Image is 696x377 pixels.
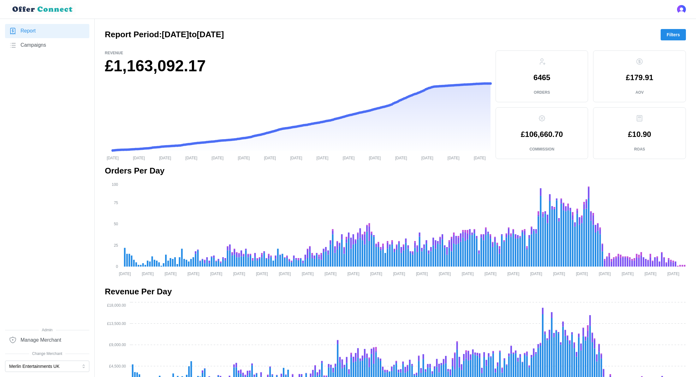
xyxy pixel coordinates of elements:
[112,182,118,186] tspan: 100
[142,271,154,276] tspan: [DATE]
[133,156,145,160] tspan: [DATE]
[109,343,126,347] tspan: £9,000.00
[553,271,565,276] tspan: [DATE]
[264,156,276,160] tspan: [DATE]
[677,5,686,14] img: 's logo
[21,336,61,344] span: Manage Merchant
[119,271,131,276] tspan: [DATE]
[107,156,119,160] tspan: [DATE]
[114,222,118,226] tspan: 50
[279,271,291,276] tspan: [DATE]
[107,321,126,326] tspan: £13,500.00
[521,131,563,138] p: £106,660.70
[529,147,554,152] p: Commission
[661,29,686,40] button: Filters
[485,271,497,276] tspan: [DATE]
[290,156,302,160] tspan: [DATE]
[533,74,550,81] p: 6465
[21,27,36,35] span: Report
[187,271,199,276] tspan: [DATE]
[677,5,686,14] button: Open user button
[238,156,250,160] tspan: [DATE]
[395,156,407,160] tspan: [DATE]
[256,271,268,276] tspan: [DATE]
[5,24,89,38] a: Report
[622,271,634,276] tspan: [DATE]
[10,4,76,15] img: loyalBe Logo
[109,364,126,368] tspan: £4,500.00
[599,271,611,276] tspan: [DATE]
[634,147,645,152] p: ROAS
[210,271,222,276] tspan: [DATE]
[21,41,46,49] span: Campaigns
[5,327,89,333] span: Admin
[370,271,382,276] tspan: [DATE]
[343,156,355,160] tspan: [DATE]
[302,271,314,276] tspan: [DATE]
[474,156,486,160] tspan: [DATE]
[165,271,177,276] tspan: [DATE]
[317,156,329,160] tspan: [DATE]
[421,156,433,160] tspan: [DATE]
[448,156,460,160] tspan: [DATE]
[116,264,118,269] tspan: 0
[439,271,451,276] tspan: [DATE]
[667,271,679,276] tspan: [DATE]
[667,29,680,40] span: Filters
[211,156,223,160] tspan: [DATE]
[5,361,89,372] button: Merlin Entertainments UK
[105,29,224,40] h2: Report Period: [DATE] to [DATE]
[393,271,405,276] tspan: [DATE]
[324,271,336,276] tspan: [DATE]
[348,271,360,276] tspan: [DATE]
[416,271,428,276] tspan: [DATE]
[114,243,118,248] tspan: 25
[105,286,686,297] h2: Revenue Per Day
[508,271,520,276] tspan: [DATE]
[233,271,245,276] tspan: [DATE]
[107,303,126,308] tspan: £18,000.00
[105,50,491,56] p: Revenue
[635,90,644,95] p: AOV
[114,201,118,205] tspan: 75
[105,165,686,176] h2: Orders Per Day
[159,156,171,160] tspan: [DATE]
[530,271,542,276] tspan: [DATE]
[185,156,197,160] tspan: [DATE]
[462,271,474,276] tspan: [DATE]
[5,333,89,347] a: Manage Merchant
[628,131,651,138] p: £10.90
[645,271,657,276] tspan: [DATE]
[626,74,653,81] p: £179.91
[5,351,89,357] span: Change Merchant
[369,156,381,160] tspan: [DATE]
[5,38,89,52] a: Campaigns
[105,56,491,76] h1: £1,163,092.17
[576,271,588,276] tspan: [DATE]
[534,90,550,95] p: Orders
